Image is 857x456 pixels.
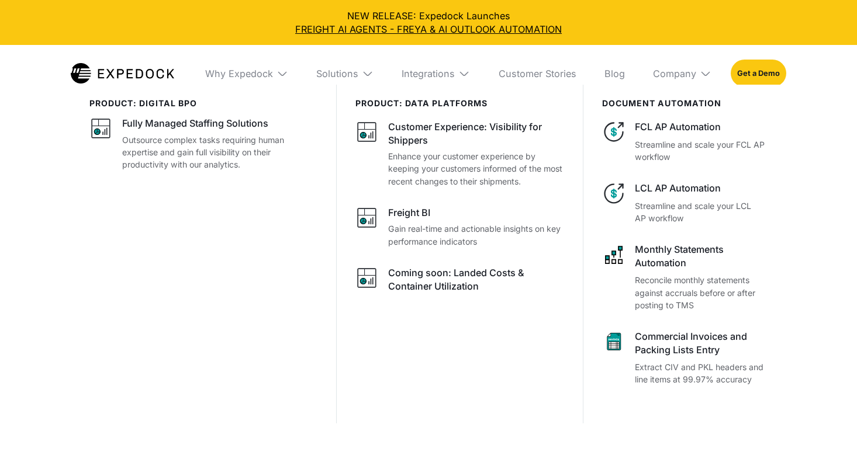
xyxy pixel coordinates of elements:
div: document automation [602,99,768,109]
p: Outsource complex tasks requiring human expertise and gain full visibility on their productivity ... [122,134,317,170]
div: Monthly Statements Automation [635,243,768,269]
div: Company [644,45,721,102]
a: Get a Demo [731,60,787,87]
div: Why Expedock [205,68,273,79]
a: Customer Experience: Visibility for ShippersEnhance your customer experience by keeping your cust... [355,120,564,187]
div: Coming soon: Landed Costs & Container Utilization [388,266,564,293]
p: Streamline and scale your FCL AP workflow [635,138,768,163]
a: Blog [595,45,634,102]
div: Solutions [316,68,358,79]
div: Commercial Invoices and Packing Lists Entry [635,330,768,356]
div: LCL AP Automation [635,182,768,195]
a: Customer Stories [489,45,586,102]
div: Freight BI [388,206,430,220]
p: Extract CIV and PKL headers and line items at 99.97% accuracy [635,361,768,385]
a: Commercial Invoices and Packing Lists EntryExtract CIV and PKL headers and line items at 99.97% a... [602,330,768,385]
a: Coming soon: Landed Costs & Container Utilization [355,266,564,296]
a: LCL AP AutomationStreamline and scale your LCL AP workflow [602,182,768,224]
a: Monthly Statements AutomationReconcile monthly statements against accruals before or after postin... [602,243,768,311]
div: PRODUCT: data platforms [355,99,564,109]
a: Fully Managed Staffing SolutionsOutsource complex tasks requiring human expertise and gain full v... [89,117,317,170]
div: Customer Experience: Visibility for Shippers [388,120,564,147]
p: Streamline and scale your LCL AP workflow [635,200,768,224]
div: Fully Managed Staffing Solutions [122,117,268,130]
p: Enhance your customer experience by keeping your customers informed of the most recent changes to... [388,150,564,187]
div: Solutions [307,45,383,102]
div: NEW RELEASE: Expedock Launches [9,9,848,36]
div: Integrations [402,68,455,79]
p: Reconcile monthly statements against accruals before or after posting to TMS [635,274,768,311]
div: Integrations [392,45,479,102]
a: Freight BIGain real-time and actionable insights on key performance indicators [355,206,564,248]
div: Why Expedock [195,45,297,102]
a: FREIGHT AI AGENTS - FREYA & AI OUTLOOK AUTOMATION [9,23,848,36]
div: Company [653,68,696,79]
a: FCL AP AutomationStreamline and scale your FCL AP workflow [602,120,768,163]
div: FCL AP Automation [635,120,768,134]
div: product: digital bpo [89,99,317,109]
p: Gain real-time and actionable insights on key performance indicators [388,222,564,247]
